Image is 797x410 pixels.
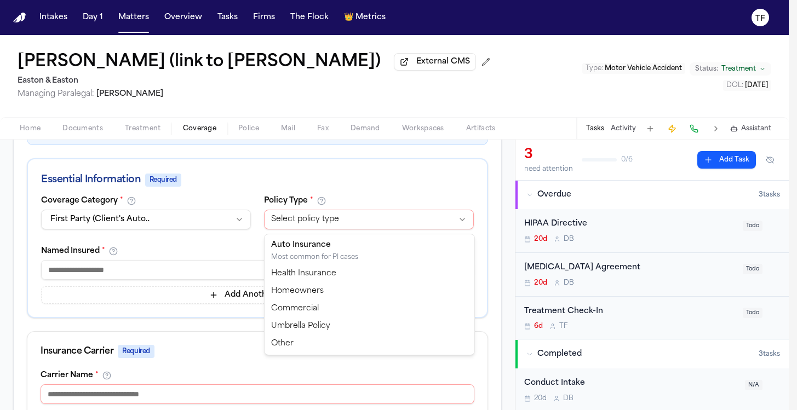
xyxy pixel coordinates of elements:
[271,253,358,262] div: Most common for PI cases
[271,321,330,332] span: Umbrella Policy
[271,338,294,349] span: Other
[271,303,319,314] span: Commercial
[271,286,324,297] span: Homeowners
[271,268,336,279] span: Health Insurance
[271,240,358,251] div: Auto Insurance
